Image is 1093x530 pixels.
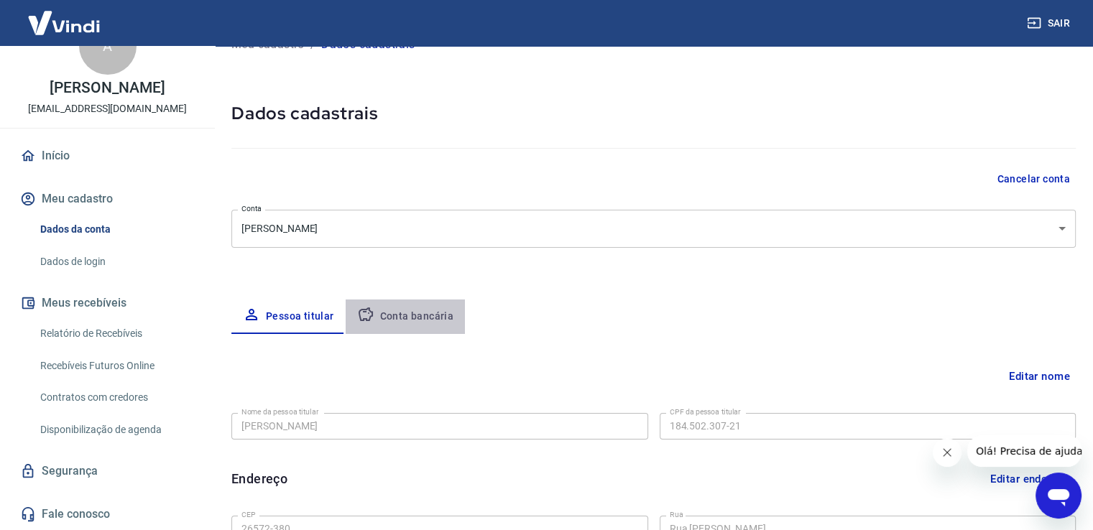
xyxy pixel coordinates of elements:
a: Início [17,140,198,172]
a: Fale conosco [17,498,198,530]
button: Sair [1024,10,1076,37]
p: [PERSON_NAME] [50,80,165,96]
img: Vindi [17,1,111,45]
iframe: Fechar mensagem [933,438,961,467]
a: Contratos com credores [34,383,198,412]
iframe: Botão para abrir a janela de mensagens [1036,473,1082,519]
button: Editar nome [1003,363,1076,390]
label: CPF da pessoa titular [670,406,741,417]
button: Conta bancária [346,299,466,334]
span: Olá! Precisa de ajuda? [9,10,121,22]
label: Conta [241,203,262,214]
label: Nome da pessoa titular [241,406,318,417]
label: CEP [241,509,255,520]
button: Cancelar conta [991,166,1076,192]
button: Editar endereço [984,465,1076,493]
h6: Endereço [231,469,287,488]
button: Meus recebíveis [17,287,198,319]
iframe: Mensagem da empresa [967,435,1082,467]
a: Dados da conta [34,215,198,244]
a: Segurança [17,455,198,487]
a: Disponibilização de agenda [34,415,198,445]
label: Rua [670,509,683,520]
p: [EMAIL_ADDRESS][DOMAIN_NAME] [28,101,187,116]
a: Recebíveis Futuros Online [34,351,198,381]
a: Relatório de Recebíveis [34,319,198,348]
div: A [79,17,137,75]
button: Meu cadastro [17,183,198,215]
button: Pessoa titular [231,299,346,334]
a: Dados de login [34,247,198,276]
div: [PERSON_NAME] [231,210,1076,248]
h5: Dados cadastrais [231,102,1076,125]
